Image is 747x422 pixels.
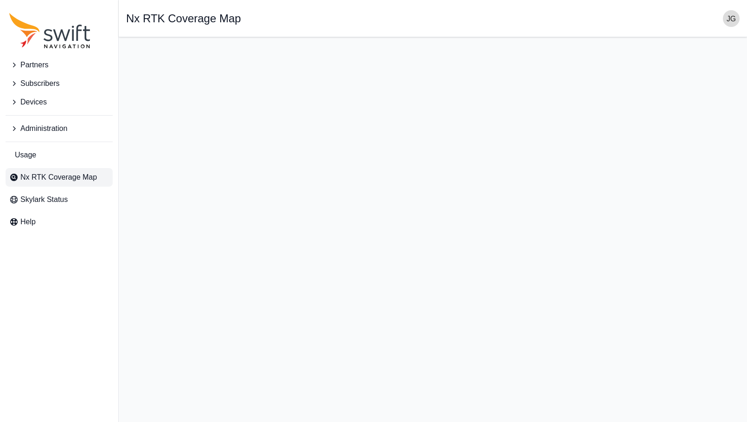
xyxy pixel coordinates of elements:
a: Help [6,213,113,231]
button: Administration [6,119,113,138]
span: Partners [20,59,48,71]
span: Devices [20,97,47,108]
img: user photo [723,10,740,27]
button: Partners [6,56,113,74]
a: Nx RTK Coverage Map [6,168,113,187]
span: Subscribers [20,78,59,89]
span: Skylark Status [20,194,68,205]
h1: Nx RTK Coverage Map [126,13,241,24]
button: Devices [6,93,113,111]
a: Usage [6,146,113,164]
span: Usage [15,149,36,161]
span: Administration [20,123,67,134]
a: Skylark Status [6,190,113,209]
button: Subscribers [6,74,113,93]
span: Help [20,216,36,227]
span: Nx RTK Coverage Map [20,172,97,183]
iframe: RTK Map [126,45,740,416]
